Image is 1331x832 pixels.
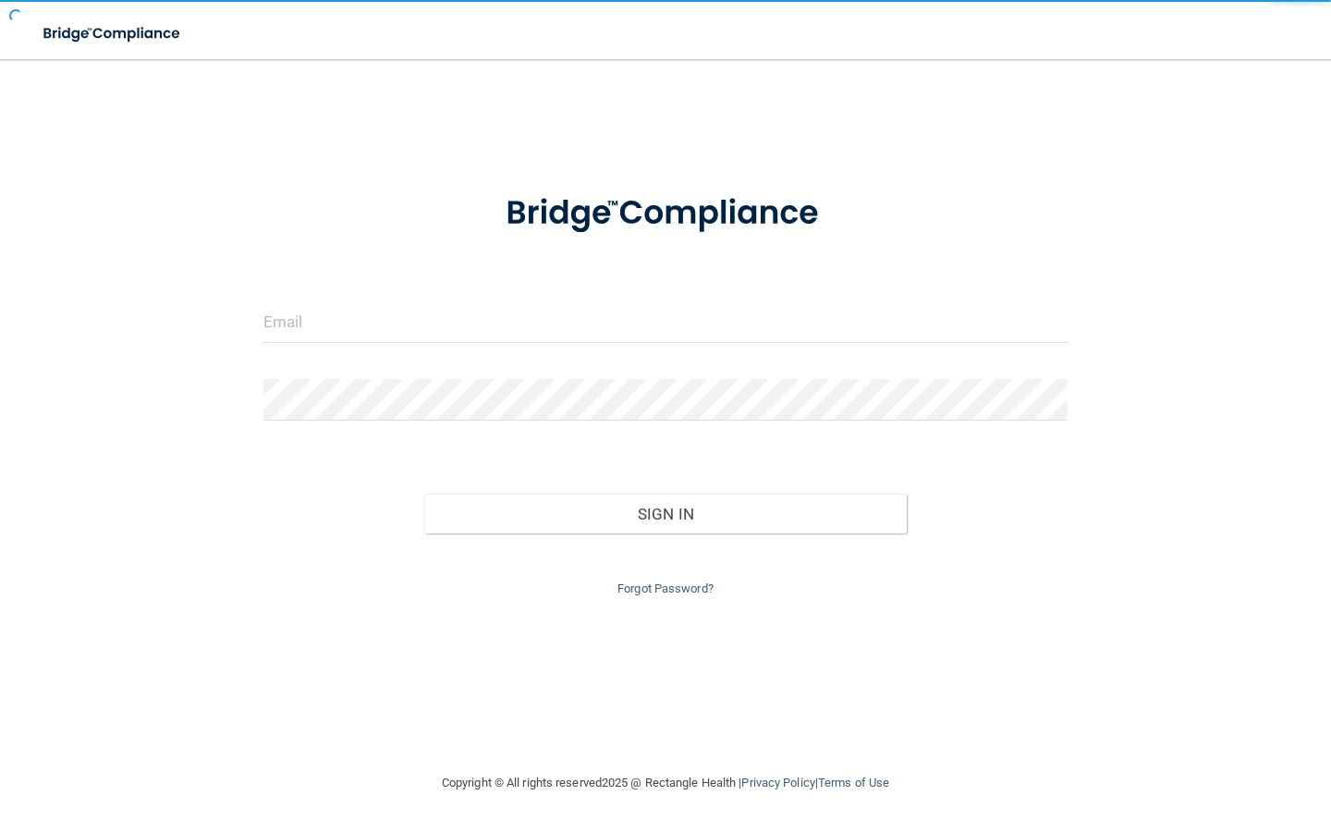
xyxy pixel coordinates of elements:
[424,494,907,534] button: Sign In
[328,753,1003,813] div: Copyright © All rights reserved 2025 @ Rectangle Health | |
[617,581,714,595] a: Forgot Password?
[741,776,814,789] a: Privacy Policy
[28,15,198,53] img: bridge_compliance_login_screen.278c3ca4.svg
[471,170,860,257] img: bridge_compliance_login_screen.278c3ca4.svg
[263,301,1068,343] input: Email
[818,776,889,789] a: Terms of Use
